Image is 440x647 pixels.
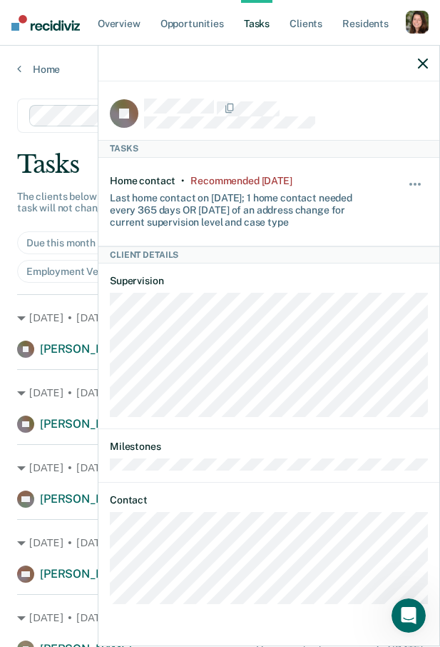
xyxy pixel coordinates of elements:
[110,441,428,453] dt: Milestones
[40,342,132,356] span: [PERSON_NAME]
[40,417,132,431] span: [PERSON_NAME]
[17,63,423,76] a: Home
[17,606,423,629] div: [DATE] • [DATE]
[392,598,426,633] iframe: Intercom live chat
[110,186,375,228] div: Last home contact on [DATE]; 1 home contact needed every 365 days OR [DATE] of an address change ...
[26,266,150,278] div: Employment Verification
[17,456,423,479] div: [DATE] • [DATE]
[17,381,423,404] div: [DATE] • [DATE]
[110,494,428,506] dt: Contact
[17,306,423,329] div: [DATE] • [DATE]
[190,175,292,187] div: Recommended 3 months ago
[17,191,390,214] span: The clients below might have upcoming requirements this month. Hiding a below task will not chang...
[40,567,227,581] span: [PERSON_NAME] [PERSON_NAME]
[98,246,439,264] div: Client Details
[17,150,423,179] div: Tasks
[181,175,185,187] div: •
[110,275,428,287] dt: Supervision
[98,140,439,157] div: Tasks
[26,237,110,249] div: Due this month
[11,15,80,31] img: Recidiviz
[17,531,423,554] div: [DATE] • [DATE]
[40,492,132,506] span: [PERSON_NAME]
[110,175,175,187] div: Home contact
